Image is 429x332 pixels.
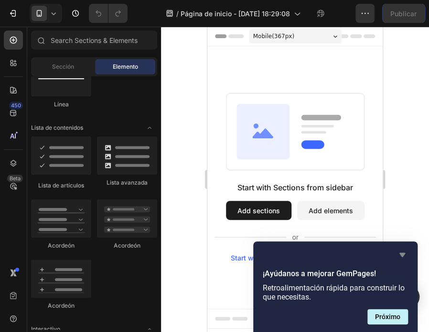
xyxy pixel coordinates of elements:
[11,102,21,109] font: 450
[107,179,148,186] font: Lista avanzada
[367,309,408,324] button: Siguiente pregunta
[263,269,376,278] font: ¡Ayúdanos a mejorar GemPages!
[263,268,408,280] h2: ¡Ayúdanos a mejorar GemPages!
[48,302,75,309] font: Acordeón
[397,249,408,260] button: Ocultar encuesta
[181,10,290,18] font: Página de inicio - [DATE] 18:29:08
[38,182,84,189] font: Lista de artículos
[31,124,83,131] font: Lista de contenidos
[390,10,417,18] font: Publicar
[207,27,383,332] iframe: Área de diseño
[113,63,138,70] font: Elemento
[176,10,179,18] font: /
[263,283,405,301] font: Retroalimentación rápida para construir lo que necesitas.
[31,31,157,50] input: Search Sections & Elements
[54,101,69,108] font: Línea
[48,242,75,249] font: Acordeón
[263,249,408,324] div: ¡Ayúdanos a mejorar GemPages!
[52,63,74,70] font: Sección
[375,313,400,321] font: Próximo
[10,175,21,182] font: Beta
[382,4,425,23] button: Publicar
[114,242,140,249] font: Acordeón
[142,120,157,135] span: Abrir palanca
[89,4,128,23] div: Deshacer/Rehacer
